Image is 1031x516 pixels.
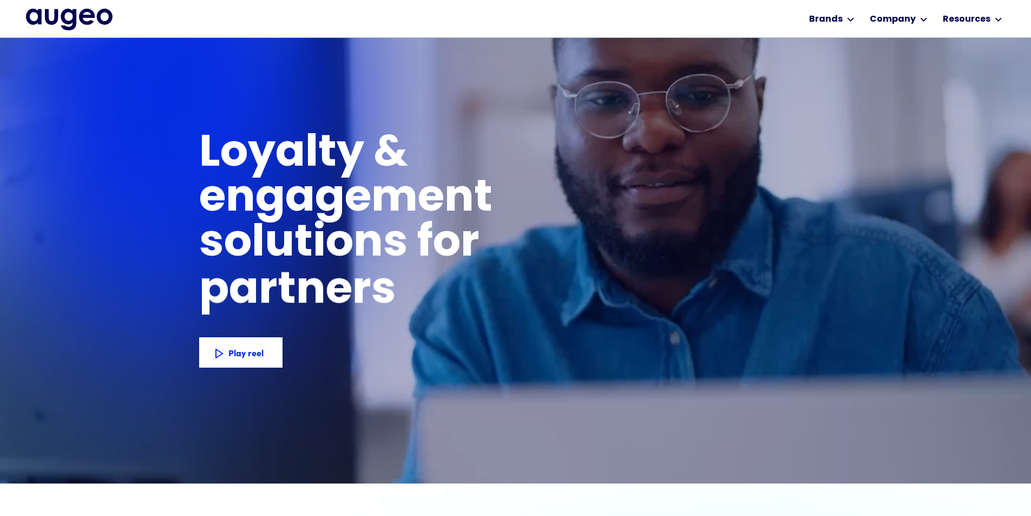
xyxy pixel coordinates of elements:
div: Company [870,13,916,26]
h1: partners [199,269,467,314]
a: home [26,9,113,31]
div: Brands [809,13,843,26]
a: Play reel [199,337,283,368]
div: Resources [943,13,990,26]
h1: Loyalty & engagement solutions for [199,132,667,267]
